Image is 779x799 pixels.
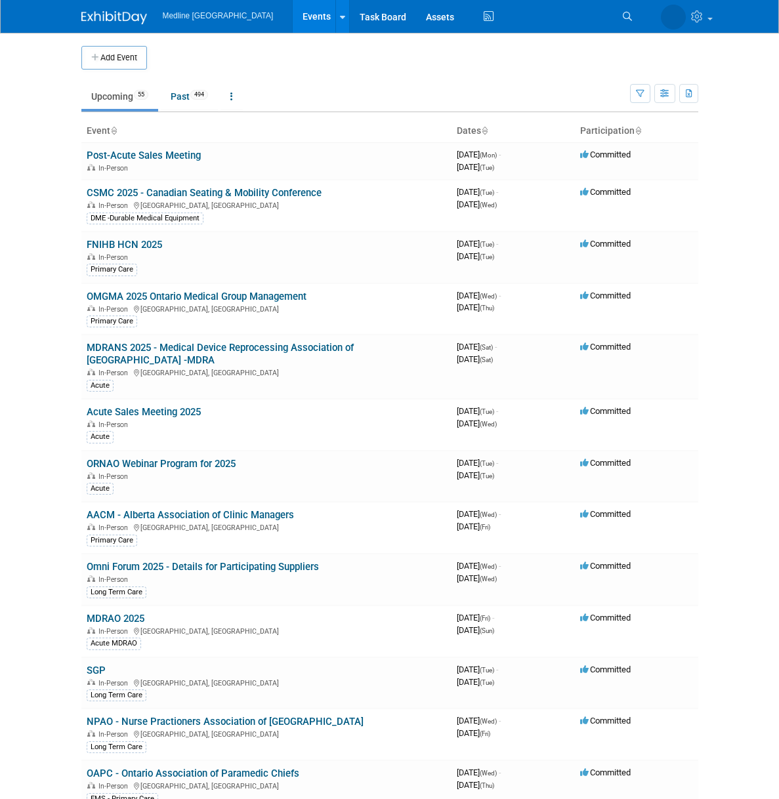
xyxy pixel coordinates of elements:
[496,458,498,468] span: -
[87,380,114,392] div: Acute
[457,522,490,531] span: [DATE]
[499,509,501,519] span: -
[496,239,498,249] span: -
[580,150,631,159] span: Committed
[81,11,147,24] img: ExhibitDay
[457,302,494,312] span: [DATE]
[480,472,494,480] span: (Tue)
[499,716,501,726] span: -
[492,613,494,623] span: -
[457,573,497,583] span: [DATE]
[496,665,498,674] span: -
[457,768,501,777] span: [DATE]
[87,303,446,314] div: [GEOGRAPHIC_DATA], [GEOGRAPHIC_DATA]
[480,152,497,159] span: (Mon)
[98,523,132,532] span: In-Person
[161,84,218,109] a: Past494
[163,11,274,20] span: Medline [GEOGRAPHIC_DATA]
[480,356,493,363] span: (Sat)
[98,201,132,210] span: In-Person
[457,561,501,571] span: [DATE]
[87,677,446,687] div: [GEOGRAPHIC_DATA], [GEOGRAPHIC_DATA]
[87,575,95,582] img: In-Person Event
[480,730,490,737] span: (Fri)
[457,458,498,468] span: [DATE]
[580,509,631,519] span: Committed
[87,625,446,636] div: [GEOGRAPHIC_DATA], [GEOGRAPHIC_DATA]
[87,369,95,375] img: In-Person Event
[87,613,144,625] a: MDRAO 2025
[87,201,95,208] img: In-Person Event
[480,164,494,171] span: (Tue)
[480,679,494,686] span: (Tue)
[452,120,575,142] th: Dates
[457,470,494,480] span: [DATE]
[98,472,132,481] span: In-Person
[457,509,501,519] span: [DATE]
[635,125,641,136] a: Sort by Participation Type
[481,125,488,136] a: Sort by Start Date
[87,689,146,701] div: Long Term Care
[457,613,494,623] span: [DATE]
[480,189,494,196] span: (Tue)
[496,187,498,197] span: -
[87,483,114,495] div: Acute
[575,120,698,142] th: Participation
[457,419,497,428] span: [DATE]
[87,561,319,573] a: Omni Forum 2025 - Details for Participating Suppliers
[580,716,631,726] span: Committed
[480,293,497,300] span: (Wed)
[87,305,95,312] img: In-Person Event
[480,253,494,260] span: (Tue)
[87,150,201,161] a: Post-Acute Sales Meeting
[98,679,132,687] span: In-Person
[480,304,494,312] span: (Thu)
[480,615,490,622] span: (Fri)
[98,627,132,636] span: In-Person
[499,561,501,571] span: -
[87,509,294,521] a: AACM - Alberta Association of Clinic Managers
[87,638,141,649] div: Acute MDRAO
[480,201,497,209] span: (Wed)
[580,239,631,249] span: Committed
[457,150,501,159] span: [DATE]
[87,535,137,546] div: Primary Care
[457,251,494,261] span: [DATE]
[499,768,501,777] span: -
[480,718,497,725] span: (Wed)
[98,420,132,429] span: In-Person
[81,120,452,142] th: Event
[457,239,498,249] span: [DATE]
[457,162,494,172] span: [DATE]
[87,523,95,530] img: In-Person Event
[580,561,631,571] span: Committed
[81,84,158,109] a: Upcoming55
[480,769,497,777] span: (Wed)
[457,342,497,352] span: [DATE]
[580,613,631,623] span: Committed
[480,782,494,789] span: (Thu)
[480,408,494,415] span: (Tue)
[499,291,501,300] span: -
[98,730,132,739] span: In-Person
[499,150,501,159] span: -
[134,90,148,100] span: 55
[457,665,498,674] span: [DATE]
[457,354,493,364] span: [DATE]
[87,431,114,443] div: Acute
[480,511,497,518] span: (Wed)
[87,768,299,779] a: OAPC - Ontario Association of Paramedic Chiefs
[580,342,631,352] span: Committed
[457,291,501,300] span: [DATE]
[87,741,146,753] div: Long Term Care
[457,716,501,726] span: [DATE]
[98,782,132,790] span: In-Person
[661,5,686,30] img: Violet Buha
[87,253,95,260] img: In-Person Event
[81,46,147,70] button: Add Event
[87,679,95,686] img: In-Person Event
[87,406,201,418] a: Acute Sales Meeting 2025
[87,522,446,532] div: [GEOGRAPHIC_DATA], [GEOGRAPHIC_DATA]
[190,90,208,100] span: 494
[87,780,446,790] div: [GEOGRAPHIC_DATA], [GEOGRAPHIC_DATA]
